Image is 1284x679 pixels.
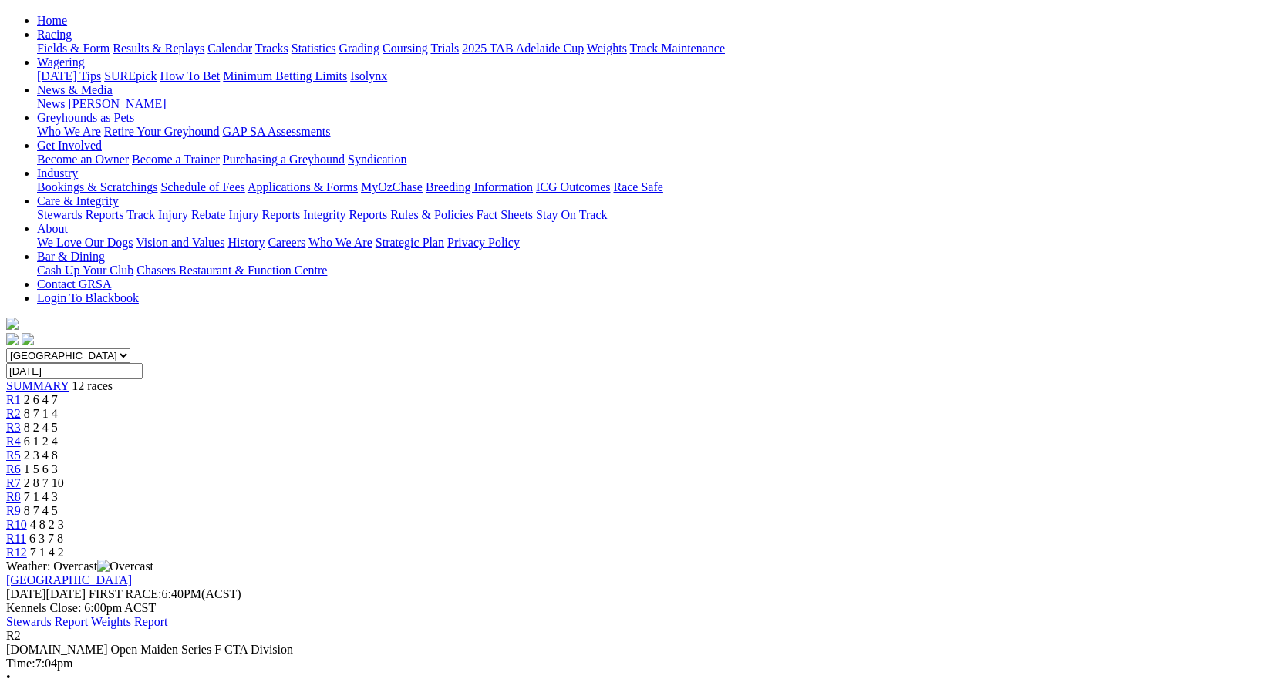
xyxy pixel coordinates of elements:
a: Strategic Plan [376,236,444,249]
a: R11 [6,532,26,545]
span: 4 8 2 3 [30,518,64,531]
a: Tracks [255,42,288,55]
a: Stewards Reports [37,208,123,221]
img: logo-grsa-white.png [6,318,19,330]
div: 7:04pm [6,657,1278,671]
a: R12 [6,546,27,559]
a: Contact GRSA [37,277,111,291]
a: News & Media [37,83,113,96]
div: Wagering [37,69,1278,83]
a: Bar & Dining [37,250,105,263]
a: Calendar [207,42,252,55]
a: Results & Replays [113,42,204,55]
a: Syndication [348,153,406,166]
a: Become a Trainer [132,153,220,166]
a: Weights [587,42,627,55]
a: R8 [6,490,21,503]
a: Careers [268,236,305,249]
a: Minimum Betting Limits [223,69,347,82]
a: Privacy Policy [447,236,520,249]
input: Select date [6,363,143,379]
a: [GEOGRAPHIC_DATA] [6,573,132,587]
div: Care & Integrity [37,208,1278,222]
a: R10 [6,518,27,531]
a: Vision and Values [136,236,224,249]
span: [DATE] [6,587,46,600]
a: R4 [6,435,21,448]
a: R1 [6,393,21,406]
a: Greyhounds as Pets [37,111,134,124]
a: Coursing [383,42,428,55]
span: 1 5 6 3 [24,462,58,476]
a: Grading [339,42,379,55]
span: 6 1 2 4 [24,435,58,448]
a: GAP SA Assessments [223,125,331,138]
a: Fields & Form [37,42,110,55]
a: Become an Owner [37,153,129,166]
span: 2 6 4 7 [24,393,58,406]
a: R5 [6,449,21,462]
span: 8 7 1 4 [24,407,58,420]
a: R9 [6,504,21,517]
a: Get Involved [37,139,102,152]
a: [PERSON_NAME] [68,97,166,110]
a: Stewards Report [6,615,88,628]
a: Fact Sheets [477,208,533,221]
span: R2 [6,407,21,420]
a: Statistics [292,42,336,55]
span: 6:40PM(ACST) [89,587,241,600]
span: 7 1 4 2 [30,546,64,559]
a: [DATE] Tips [37,69,101,82]
a: Care & Integrity [37,194,119,207]
img: twitter.svg [22,333,34,345]
span: 8 2 4 5 [24,421,58,434]
span: SUMMARY [6,379,69,392]
a: Breeding Information [426,180,533,193]
a: Bookings & Scratchings [37,180,157,193]
span: [DATE] [6,587,86,600]
span: R2 [6,629,21,642]
a: Stay On Track [536,208,607,221]
span: 2 3 4 8 [24,449,58,462]
div: Bar & Dining [37,264,1278,277]
a: Integrity Reports [303,208,387,221]
a: Race Safe [613,180,662,193]
a: Applications & Forms [248,180,358,193]
a: Who We Are [37,125,101,138]
a: Cash Up Your Club [37,264,133,277]
a: R6 [6,462,21,476]
a: How To Bet [160,69,221,82]
a: Isolynx [350,69,387,82]
a: R3 [6,421,21,434]
a: R7 [6,476,21,489]
a: Rules & Policies [390,208,473,221]
div: Get Involved [37,153,1278,166]
a: Who We Are [308,236,372,249]
span: FIRST RACE: [89,587,161,600]
a: Weights Report [91,615,168,628]
span: 8 7 4 5 [24,504,58,517]
span: Time: [6,657,35,670]
img: Overcast [97,560,153,573]
span: 6 3 7 8 [29,532,63,545]
span: 2 8 7 10 [24,476,64,489]
a: Injury Reports [228,208,300,221]
div: Industry [37,180,1278,194]
a: Login To Blackbook [37,291,139,304]
a: We Love Our Dogs [37,236,133,249]
span: 7 1 4 3 [24,490,58,503]
div: [DOMAIN_NAME] Open Maiden Series F CTA Division [6,643,1278,657]
a: Trials [430,42,459,55]
a: ICG Outcomes [536,180,610,193]
a: Track Maintenance [630,42,725,55]
img: facebook.svg [6,333,19,345]
a: History [227,236,265,249]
